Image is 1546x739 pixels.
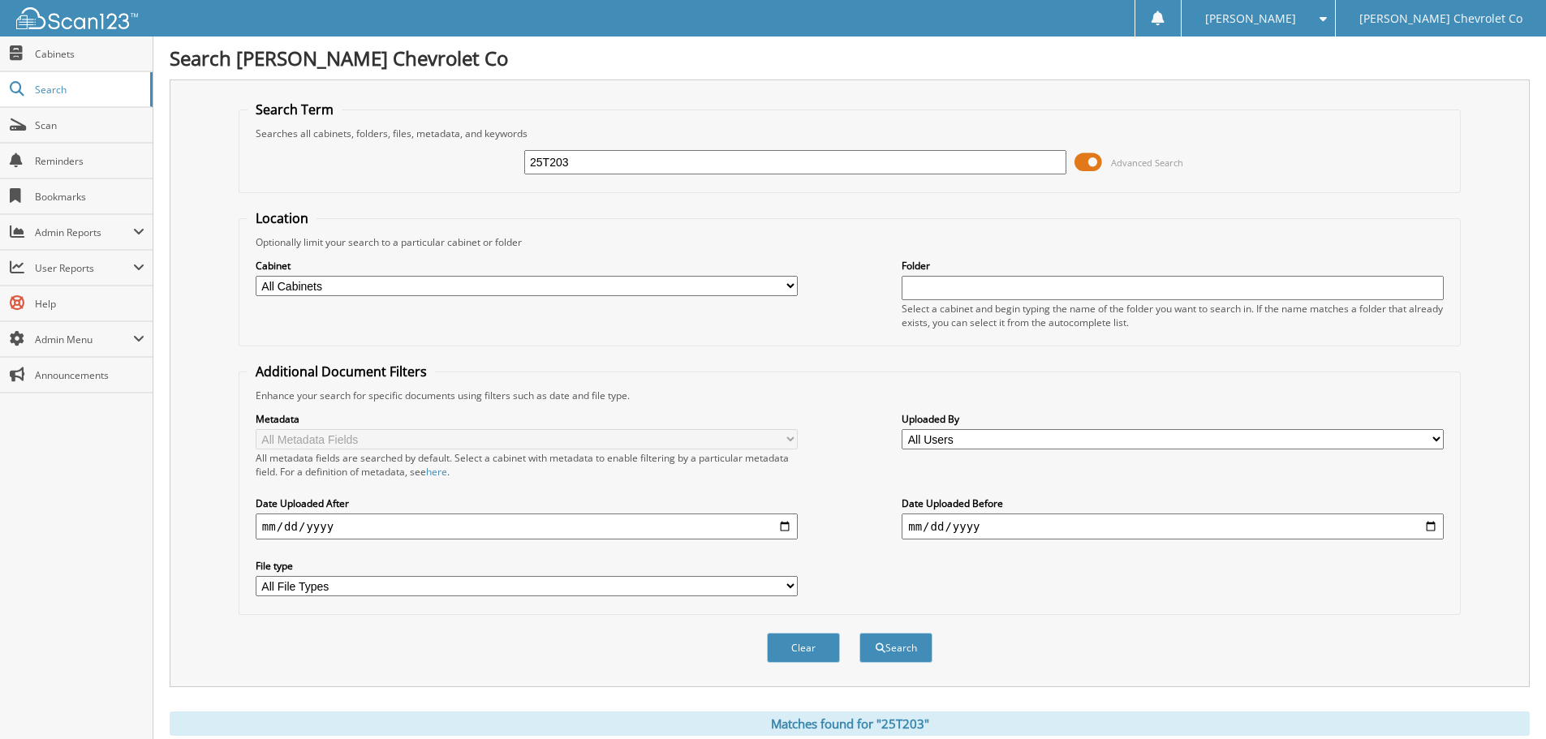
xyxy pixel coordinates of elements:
[426,465,447,479] a: here
[248,389,1452,402] div: Enhance your search for specific documents using filters such as date and file type.
[170,45,1530,71] h1: Search [PERSON_NAME] Chevrolet Co
[902,496,1444,510] label: Date Uploaded Before
[902,513,1444,539] input: end
[35,368,144,382] span: Announcements
[248,101,342,118] legend: Search Term
[256,259,798,273] label: Cabinet
[35,154,144,168] span: Reminders
[16,7,138,29] img: scan123-logo-white.svg
[256,412,798,426] label: Metadata
[902,259,1444,273] label: Folder
[1205,14,1296,24] span: [PERSON_NAME]
[256,496,798,510] label: Date Uploaded After
[902,302,1444,329] div: Select a cabinet and begin typing the name of the folder you want to search in. If the name match...
[256,513,798,539] input: start
[35,333,133,346] span: Admin Menu
[35,226,133,239] span: Admin Reports
[170,711,1530,736] div: Matches found for "25T203"
[35,83,142,97] span: Search
[35,47,144,61] span: Cabinets
[1111,157,1183,169] span: Advanced Search
[35,118,144,132] span: Scan
[35,190,144,204] span: Bookmarks
[256,559,798,573] label: File type
[1359,14,1522,24] span: [PERSON_NAME] Chevrolet Co
[256,451,798,479] div: All metadata fields are searched by default. Select a cabinet with metadata to enable filtering b...
[1465,661,1546,739] iframe: Chat Widget
[35,297,144,311] span: Help
[248,235,1452,249] div: Optionally limit your search to a particular cabinet or folder
[248,127,1452,140] div: Searches all cabinets, folders, files, metadata, and keywords
[35,261,133,275] span: User Reports
[248,209,317,227] legend: Location
[767,633,840,663] button: Clear
[859,633,932,663] button: Search
[902,412,1444,426] label: Uploaded By
[248,363,435,380] legend: Additional Document Filters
